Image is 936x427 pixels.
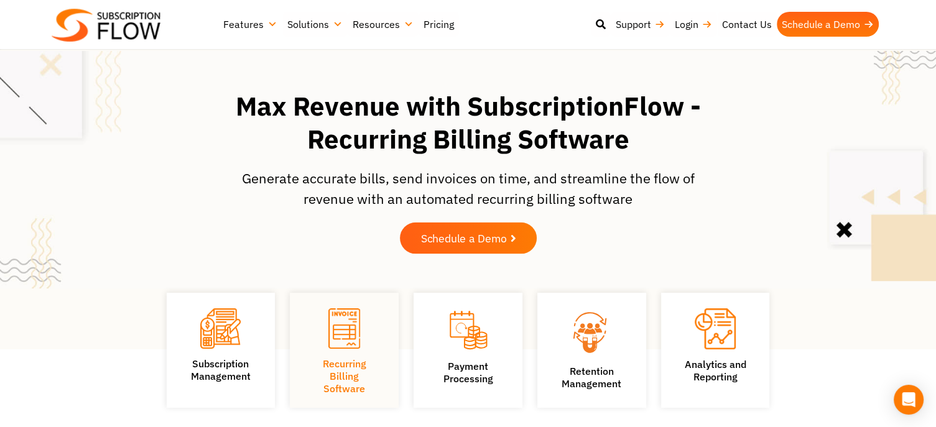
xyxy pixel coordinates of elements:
a: Recurring Billing Software [323,357,366,395]
a: Schedule a Demo [777,12,879,37]
img: Recurring Billing Software icon [328,308,360,349]
a: Retention Management [562,365,621,390]
img: Subscriptionflow [52,9,160,42]
a: Solutions [282,12,348,37]
a: SubscriptionManagement [191,357,251,382]
img: Subscription Management icon [200,308,241,349]
a: Pricing [419,12,459,37]
a: Features [218,12,282,37]
a: Contact Us [717,12,777,37]
a: Resources [348,12,419,37]
h1: Max Revenue with SubscriptionFlow - Recurring Billing Software [210,90,726,155]
a: Login [670,12,717,37]
a: Analytics andReporting [685,358,746,383]
a: Support [611,12,670,37]
a: PaymentProcessing [443,360,493,385]
img: Analytics and Reporting icon [695,308,736,349]
a: Schedule a Demo [400,223,537,254]
span: Schedule a Demo [420,233,507,244]
div: Open Intercom Messenger [894,385,924,415]
img: Payment Processing icon [448,308,488,351]
img: Retention Management icon [556,308,628,356]
p: Generate accurate bills, send invoices on time, and streamline the flow of revenue with an automa... [241,168,695,209]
